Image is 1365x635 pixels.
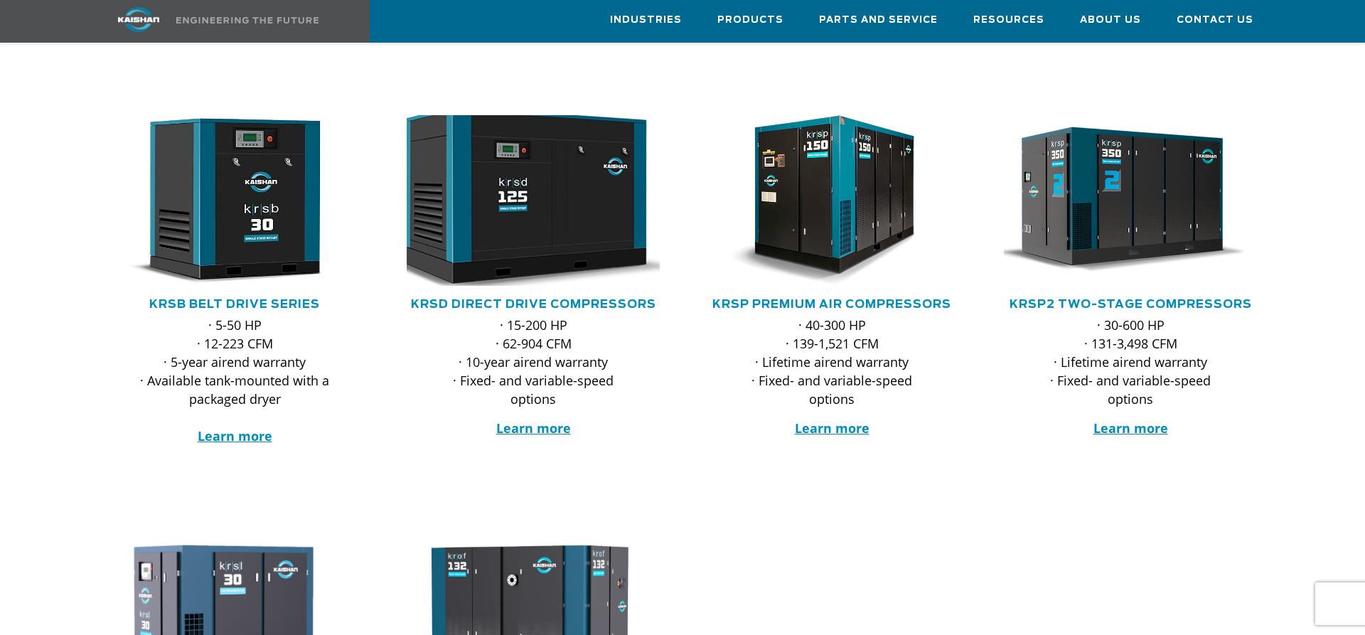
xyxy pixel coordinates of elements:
[734,316,930,408] p: · 40-300 HP · 139-1,521 CFM · Lifetime airend warranty · Fixed- and variable-speed options
[411,299,656,310] a: KRSD Direct Drive Compressors
[610,1,682,39] a: Industries
[149,299,320,310] a: KRSB Belt Drive Series
[695,115,948,286] img: krsp150
[407,115,660,286] div: krsd125
[1080,12,1141,28] span: About Us
[717,1,783,39] a: Products
[1004,115,1257,286] div: krsp350
[496,420,571,437] a: Learn more
[819,1,938,39] a: Parts and Service
[198,427,272,444] a: Learn more
[973,1,1044,39] a: Resources
[712,299,951,310] a: KRSP Premium Air Compressors
[136,316,333,445] p: · 5-50 HP · 12-223 CFM · 5-year airend warranty · Available tank-mounted with a packaged dryer
[1032,316,1228,408] p: · 30-600 HP · 131-3,498 CFM · Lifetime airend warranty · Fixed- and variable-speed options
[993,115,1246,286] img: krsp350
[819,12,938,28] span: Parts and Service
[97,115,350,286] img: krsb30
[1177,12,1253,28] span: Contact Us
[176,17,318,23] img: Engineering the future
[973,12,1044,28] span: Resources
[795,420,869,437] a: Learn more
[435,316,631,408] p: · 15-200 HP · 62-904 CFM · 10-year airend warranty · Fixed- and variable-speed options
[85,7,192,32] img: kaishan logo
[383,107,662,294] img: krsd125
[108,115,361,286] div: krsb30
[1080,1,1141,39] a: About Us
[1177,1,1253,39] a: Contact Us
[1010,299,1252,310] a: KRSP2 Two-Stage Compressors
[1093,420,1168,437] a: Learn more
[717,12,783,28] span: Products
[705,115,958,286] div: krsp150
[610,12,682,28] span: Industries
